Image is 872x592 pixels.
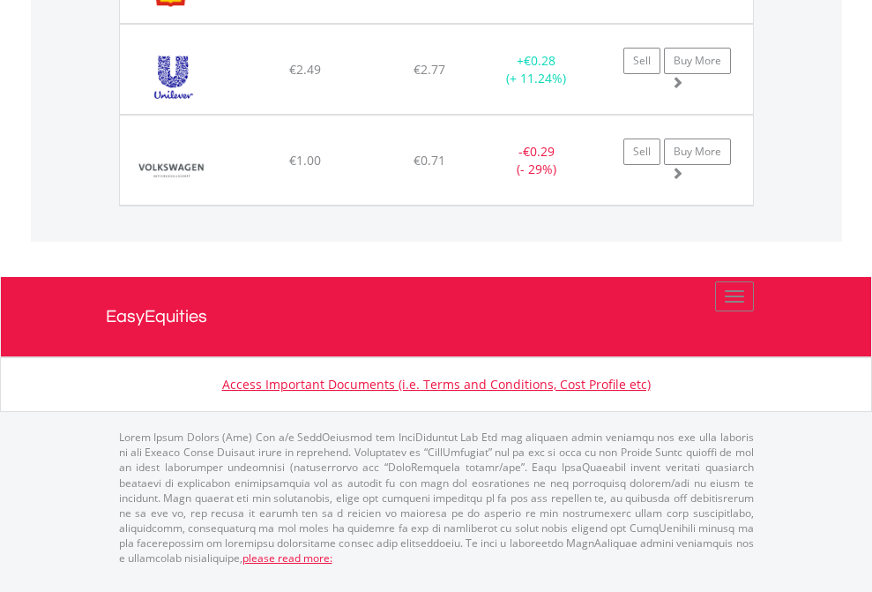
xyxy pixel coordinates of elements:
span: €0.29 [523,143,555,160]
span: €2.77 [414,61,445,78]
a: Sell [623,48,660,74]
span: €1.00 [289,152,321,169]
a: Access Important Documents (i.e. Terms and Conditions, Cost Profile etc) [222,376,651,393]
a: Sell [623,139,660,165]
p: Lorem Ipsum Dolors (Ame) Con a/e SeddOeiusmod tem InciDiduntut Lab Etd mag aliquaen admin veniamq... [119,430,754,566]
span: €2.49 [289,61,321,78]
img: EQU.DE.VOW3.png [129,138,218,200]
a: EasyEquities [106,277,767,356]
span: €0.28 [524,52,555,69]
span: €0.71 [414,152,445,169]
div: - (- 29%) [481,143,592,178]
a: Buy More [664,48,731,74]
img: EQU.NL.UNA.png [129,47,218,109]
a: please read more: [242,551,332,566]
a: Buy More [664,139,731,165]
div: + (+ 11.24%) [481,52,592,87]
